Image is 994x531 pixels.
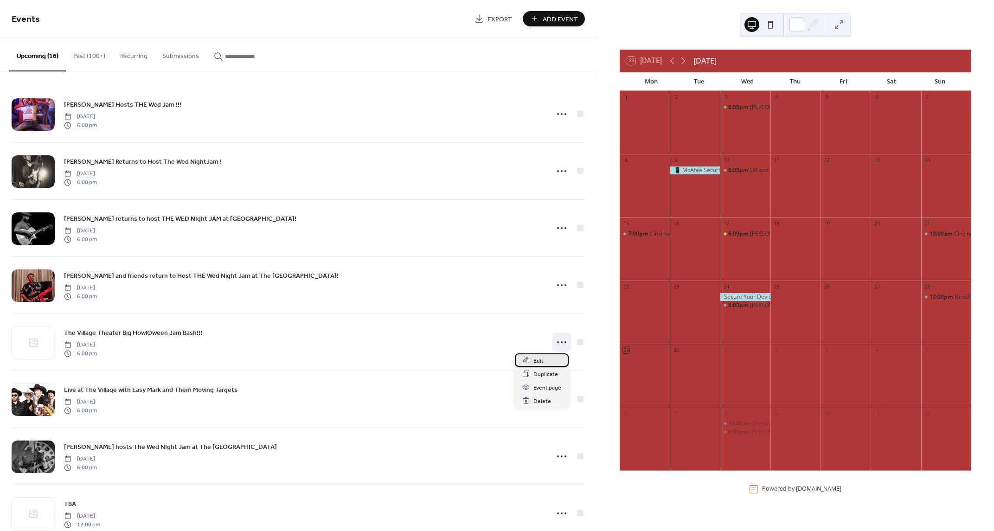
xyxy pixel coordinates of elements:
div: 12 [823,157,830,164]
div: Powered by [762,485,841,493]
div: 15 [622,220,629,227]
div: 11 [873,409,880,416]
span: 6:00 pm [64,121,97,129]
a: [PERSON_NAME] hosts The Wed NIght Jam at The [GEOGRAPHIC_DATA] [64,441,277,452]
span: 10:00am [728,420,753,428]
span: Delete [533,397,551,406]
span: [DATE] [64,284,97,292]
div: Sun [916,72,964,91]
button: Recurring [113,38,155,70]
button: Upcoming (16) [9,38,66,71]
span: Event page [533,383,561,393]
div: 22 [622,283,629,290]
div: Secure Your Devices with Bitcoin! Order Now and Surf with Confidence! 🏄‍♂️ [720,293,770,301]
span: [DATE] [64,341,97,349]
div: Benefit TBA [955,293,985,301]
div: DK and Pocket Shells [750,166,804,174]
a: [PERSON_NAME] and friends return to Host THE Wed Night Jam at The [GEOGRAPHIC_DATA]! [64,270,339,281]
div: Weekly Wave: Mike Reeder [720,420,770,428]
div: 16 [673,220,680,227]
div: Pierre Bensusan Concert [720,230,770,238]
span: 7:00pm [628,230,650,238]
span: 6:00pm [728,103,750,111]
span: Edit [533,356,544,366]
a: Live at The Village with Easy Mark and Them Moving Targets [64,384,237,395]
div: 27 [873,283,880,290]
div: 19 [823,220,830,227]
div: 📱 McAfee Security Installed! Payment Confirmed Today [Code: 36987425] [670,166,720,174]
div: 30 [673,346,680,353]
div: 23 [673,283,680,290]
div: Tue [675,72,724,91]
div: 13 [873,157,880,164]
span: Live at The Village with Easy Mark and Them Moving Targets [64,385,237,395]
div: [PERSON_NAME] II hosts THE Wed Night Jam!!! [750,301,869,309]
div: 9 [673,157,680,164]
a: Export [468,11,519,26]
span: 6:00pm [728,428,750,436]
div: Sat [868,72,916,91]
span: [DATE] [64,113,97,121]
div: 4 [873,346,880,353]
span: [PERSON_NAME] returns to host THE WED NIght JAM at [GEOGRAPHIC_DATA]! [64,214,296,224]
div: 14 [924,157,931,164]
span: Add Event [543,14,578,24]
span: 6:00 pm [64,463,97,472]
button: Submissions [155,38,206,70]
span: 6:00pm [728,166,750,174]
span: 6:00 pm [64,292,97,301]
a: [PERSON_NAME] returns to host THE WED NIght JAM at [GEOGRAPHIC_DATA]! [64,213,296,224]
a: [PERSON_NAME] Hosts THE Wed Jam !!! [64,99,181,110]
div: 28 [924,283,931,290]
div: 4 [773,94,780,101]
div: 10 [823,409,830,416]
div: Fri [820,72,868,91]
span: 6:00pm [728,230,750,238]
div: 8 [723,409,730,416]
button: Add Event [523,11,585,26]
div: [PERSON_NAME] Concert [750,230,815,238]
div: 11 [773,157,780,164]
span: [DATE] [64,227,97,235]
div: Cincinnati All Star Tribute to [PERSON_NAME]. [650,230,768,238]
div: 2 [673,94,680,101]
div: 6 [873,94,880,101]
div: 9 [773,409,780,416]
div: DK and Pocket Shells [720,166,770,174]
a: TBA [64,499,76,509]
span: 6:00 pm [64,178,97,186]
div: Benefit TBA [921,293,971,301]
div: 6 [622,409,629,416]
div: 8 [622,157,629,164]
div: 17 [723,220,730,227]
span: [PERSON_NAME] hosts The Wed NIght Jam at The [GEOGRAPHIC_DATA] [64,442,277,452]
div: 3 [723,94,730,101]
span: The Village Theater Big HowlOween Jam Bash!!! [64,328,202,338]
div: 12 [924,409,931,416]
span: [DATE] [64,398,97,406]
div: Cincinnati All Star Tribute to Ozzy. [620,230,670,238]
div: 24 [723,283,730,290]
span: 6:00pm [728,301,750,309]
div: 18 [773,220,780,227]
div: 21 [924,220,931,227]
div: 1 [622,94,629,101]
span: Export [487,14,512,24]
div: 29 [622,346,629,353]
div: 5 [924,346,931,353]
div: Thu [771,72,820,91]
span: 12:00pm [930,293,955,301]
span: [DATE] [64,170,97,178]
span: 6:00 pm [64,349,97,358]
span: [PERSON_NAME] Hosts THE Wed Jam !!! [64,100,181,110]
a: The Village Theater Big HowlOween Jam Bash!!! [64,327,202,338]
div: Dave Taylor Hosts THE Wed Jam !!! [720,428,770,436]
a: [DOMAIN_NAME] [796,485,841,493]
div: 26 [823,283,830,290]
div: 5 [823,94,830,101]
div: 7 [924,94,931,101]
div: 10 [723,157,730,164]
div: Wed [723,72,771,91]
div: Matt Cowherd returns to Host THE Wed Jam at the Village Theater!! [720,103,770,111]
